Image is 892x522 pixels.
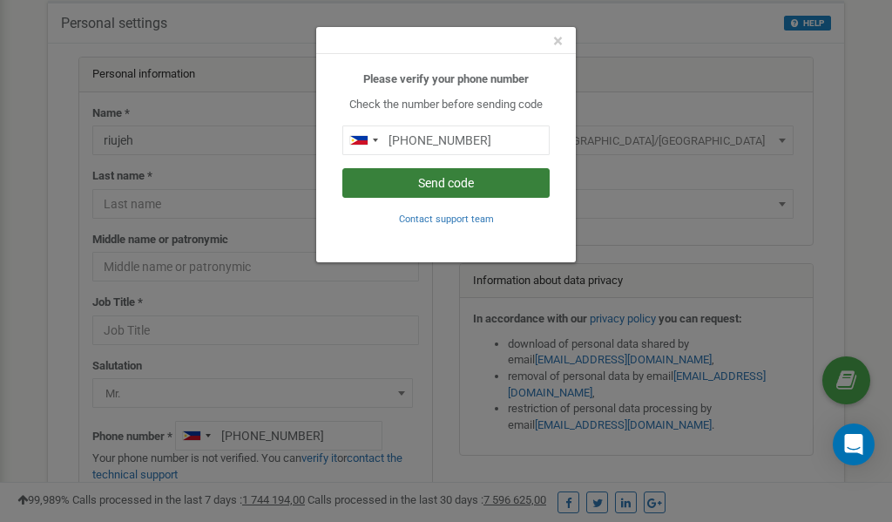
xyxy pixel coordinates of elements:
[363,72,529,85] b: Please verify your phone number
[399,212,494,225] a: Contact support team
[833,424,875,465] div: Open Intercom Messenger
[399,214,494,225] small: Contact support team
[342,125,550,155] input: 0905 123 4567
[343,126,383,154] div: Telephone country code
[553,32,563,51] button: Close
[342,97,550,113] p: Check the number before sending code
[553,31,563,51] span: ×
[342,168,550,198] button: Send code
